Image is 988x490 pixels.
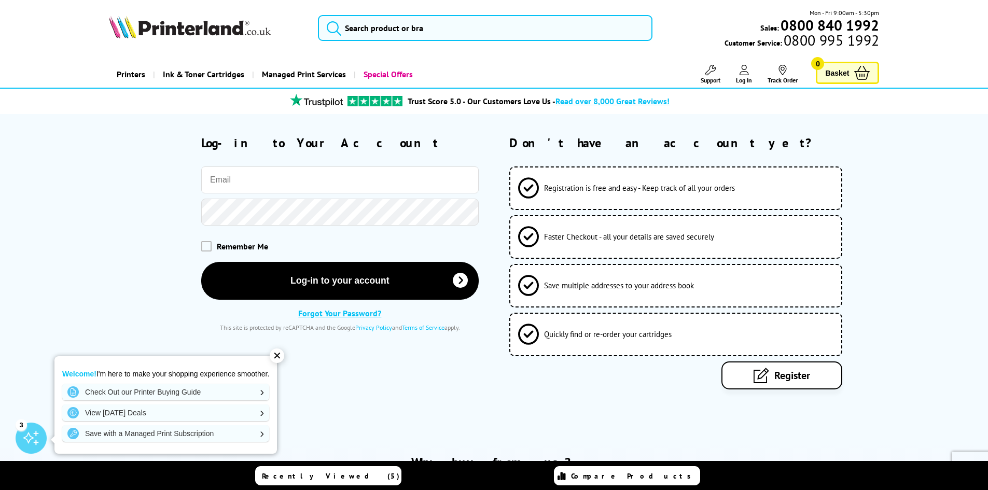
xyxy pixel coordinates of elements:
[736,76,752,84] span: Log In
[109,61,153,88] a: Printers
[62,369,269,379] p: I'm here to make your shopping experience smoother.
[16,419,27,430] div: 3
[544,232,714,242] span: Faster Checkout - all your details are saved securely
[782,35,879,45] span: 0800 995 1992
[163,61,244,88] span: Ink & Toner Cartridges
[781,16,879,35] b: 0800 840 1992
[544,281,694,290] span: Save multiple addresses to your address book
[109,454,880,470] h2: Why buy from us?
[298,308,381,318] a: Forgot Your Password?
[262,471,400,481] span: Recently Viewed (5)
[62,404,269,421] a: View [DATE] Deals
[62,425,269,442] a: Save with a Managed Print Subscription
[285,94,347,107] img: trustpilot rating
[509,135,879,151] h2: Don't have an account yet?
[825,66,849,80] span: Basket
[816,62,879,84] a: Basket 0
[318,15,652,41] input: Search product or bra
[270,348,284,363] div: ✕
[255,466,401,485] a: Recently Viewed (5)
[811,57,824,70] span: 0
[725,35,879,48] span: Customer Service:
[544,329,672,339] span: Quickly find or re-order your cartridges
[355,324,392,331] a: Privacy Policy
[544,183,735,193] span: Registration is free and easy - Keep track of all your orders
[347,96,402,106] img: trustpilot rating
[62,370,96,378] strong: Welcome!
[217,241,268,251] span: Remember Me
[779,20,879,30] a: 0800 840 1992
[701,76,720,84] span: Support
[62,384,269,400] a: Check Out our Printer Buying Guide
[109,16,271,38] img: Printerland Logo
[201,262,479,300] button: Log-in to your account
[810,8,879,18] span: Mon - Fri 9:00am - 5:30pm
[571,471,697,481] span: Compare Products
[109,16,305,40] a: Printerland Logo
[354,61,421,88] a: Special Offers
[201,135,479,151] h2: Log-in to Your Account
[774,369,810,382] span: Register
[153,61,252,88] a: Ink & Toner Cartridges
[760,23,779,33] span: Sales:
[554,466,700,485] a: Compare Products
[201,166,479,193] input: Email
[701,65,720,84] a: Support
[408,96,670,106] a: Trust Score 5.0 - Our Customers Love Us -Read over 8,000 Great Reviews!
[736,65,752,84] a: Log In
[201,324,479,331] div: This site is protected by reCAPTCHA and the Google and apply.
[721,361,842,389] a: Register
[402,324,444,331] a: Terms of Service
[768,65,798,84] a: Track Order
[252,61,354,88] a: Managed Print Services
[555,96,670,106] span: Read over 8,000 Great Reviews!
